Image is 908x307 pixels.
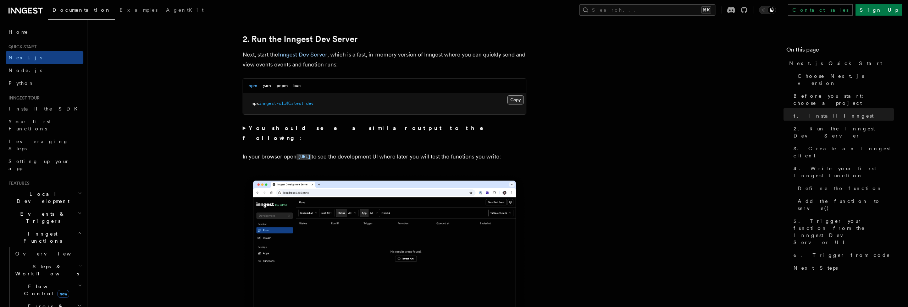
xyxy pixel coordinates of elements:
a: Examples [115,2,162,19]
a: AgentKit [162,2,208,19]
a: Setting up your app [6,155,83,175]
a: Add the function to serve() [795,195,894,215]
a: Python [6,77,83,90]
span: Your first Functions [9,119,51,131]
a: Sign Up [856,4,902,16]
span: 6. Trigger from code [793,252,890,259]
a: 3. Create an Inngest client [791,142,894,162]
button: bun [293,79,301,93]
p: Next, start the , which is a fast, in-memory version of Inngest where you can quickly send and vi... [243,50,526,70]
a: Choose Next.js version [795,70,894,90]
code: [URL] [297,154,311,160]
span: Quick start [6,44,37,50]
button: Search...⌘K [579,4,715,16]
button: Local Development [6,188,83,208]
a: Overview [12,247,83,260]
span: Events & Triggers [6,210,77,225]
span: Define the function [798,185,882,192]
span: Features [6,181,29,186]
a: 4. Write your first Inngest function [791,162,894,182]
span: Install the SDK [9,106,82,112]
span: Examples [120,7,157,13]
button: pnpm [277,79,288,93]
span: 2. Run the Inngest Dev Server [793,125,894,139]
span: Next.js Quick Start [789,60,882,67]
a: Define the function [795,182,894,195]
a: Next.js [6,51,83,64]
a: 5. Trigger your function from the Inngest Dev Server UI [791,215,894,249]
span: 5. Trigger your function from the Inngest Dev Server UI [793,217,894,246]
span: Before you start: choose a project [793,92,894,107]
button: Toggle dark mode [759,6,776,14]
button: Flow Controlnew [12,280,83,300]
span: Steps & Workflows [12,263,79,277]
a: Documentation [48,2,115,20]
a: Node.js [6,64,83,77]
span: Local Development [6,190,77,205]
button: Events & Triggers [6,208,83,227]
span: Flow Control [12,283,78,297]
span: Inngest Functions [6,230,77,244]
p: In your browser open to see the development UI where later you will test the functions you write: [243,152,526,162]
a: 2. Run the Inngest Dev Server [243,34,358,44]
a: Install the SDK [6,102,83,115]
a: 2. Run the Inngest Dev Server [791,122,894,142]
button: Copy [507,95,524,104]
button: Steps & Workflows [12,260,83,280]
span: 3. Create an Inngest client [793,145,894,159]
span: Overview [15,251,88,257]
a: Home [6,26,83,38]
a: Next Steps [791,262,894,274]
span: npx [251,101,259,106]
a: [URL] [297,153,311,160]
kbd: ⌘K [701,6,711,14]
strong: You should see a similar output to the following: [243,125,493,141]
button: Inngest Functions [6,227,83,247]
a: Inngest Dev Server [278,51,327,58]
span: dev [306,101,314,106]
button: yarn [263,79,271,93]
span: Documentation [52,7,111,13]
summary: You should see a similar output to the following: [243,123,526,143]
a: Your first Functions [6,115,83,135]
span: Inngest tour [6,95,40,101]
span: Next.js [9,55,42,60]
span: Add the function to serve() [798,198,894,212]
span: Choose Next.js version [798,72,894,87]
span: 4. Write your first Inngest function [793,165,894,179]
a: Before you start: choose a project [791,90,894,109]
span: Node.js [9,68,42,73]
span: Leveraging Steps [9,139,68,151]
span: 1. Install Inngest [793,112,874,119]
button: npm [249,79,257,93]
span: new [57,290,69,298]
span: Next Steps [793,264,838,271]
a: 6. Trigger from code [791,249,894,262]
a: Next.js Quick Start [786,57,894,70]
span: Home [9,28,28,36]
a: Contact sales [788,4,853,16]
a: Leveraging Steps [6,135,83,155]
span: Python [9,80,34,86]
span: Setting up your app [9,158,70,171]
h4: On this page [786,45,894,57]
span: AgentKit [166,7,204,13]
span: inngest-cli@latest [259,101,304,106]
a: 1. Install Inngest [791,109,894,122]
